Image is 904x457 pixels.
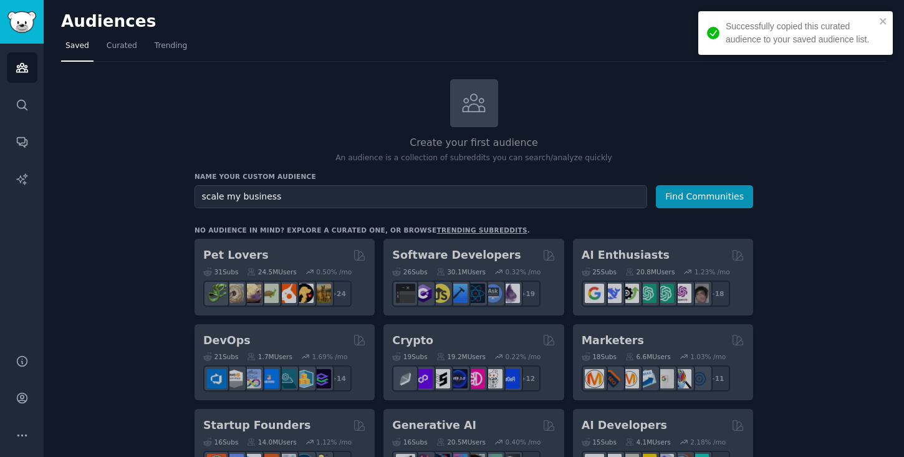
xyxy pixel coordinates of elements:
[195,153,753,164] p: An audience is a collection of subreddits you can search/analyze quickly
[107,41,137,52] span: Curated
[656,185,753,208] button: Find Communities
[61,12,786,32] h2: Audiences
[879,16,888,26] button: close
[436,226,527,234] a: trending subreddits
[61,36,94,62] a: Saved
[726,20,875,46] div: Successfully copied this curated audience to your saved audience list.
[195,172,753,181] h3: Name your custom audience
[195,185,647,208] input: Pick a short name, like "Digital Marketers" or "Movie-Goers"
[150,36,191,62] a: Trending
[7,11,36,33] img: GummySearch logo
[65,41,89,52] span: Saved
[102,36,142,62] a: Curated
[195,135,753,151] h2: Create your first audience
[155,41,187,52] span: Trending
[195,226,530,234] div: No audience in mind? Explore a curated one, or browse .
